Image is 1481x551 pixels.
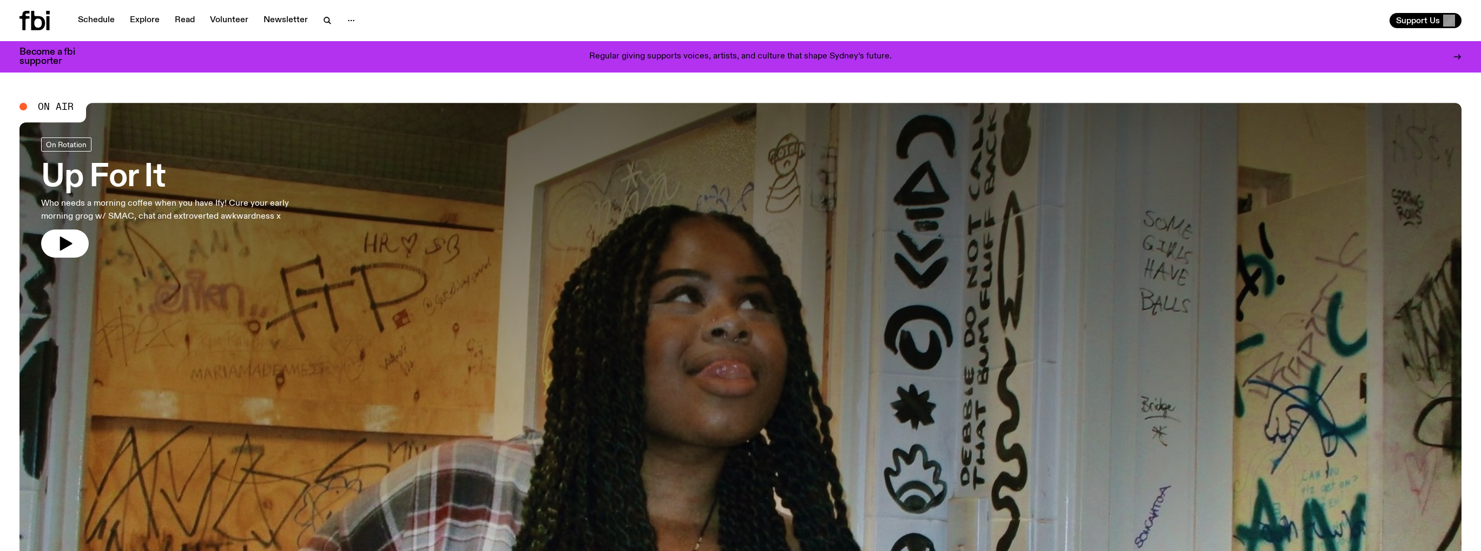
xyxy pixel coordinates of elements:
[168,13,201,28] a: Read
[203,13,255,28] a: Volunteer
[1396,16,1440,25] span: Support Us
[123,13,166,28] a: Explore
[19,48,89,66] h3: Become a fbi supporter
[46,140,87,148] span: On Rotation
[41,137,91,152] a: On Rotation
[41,137,318,258] a: Up For ItWho needs a morning coffee when you have Ify! Cure your early morning grog w/ SMAC, chat...
[41,162,318,193] h3: Up For It
[257,13,314,28] a: Newsletter
[589,52,892,62] p: Regular giving supports voices, artists, and culture that shape Sydney’s future.
[71,13,121,28] a: Schedule
[1390,13,1462,28] button: Support Us
[38,102,74,111] span: On Air
[41,197,318,223] p: Who needs a morning coffee when you have Ify! Cure your early morning grog w/ SMAC, chat and extr...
